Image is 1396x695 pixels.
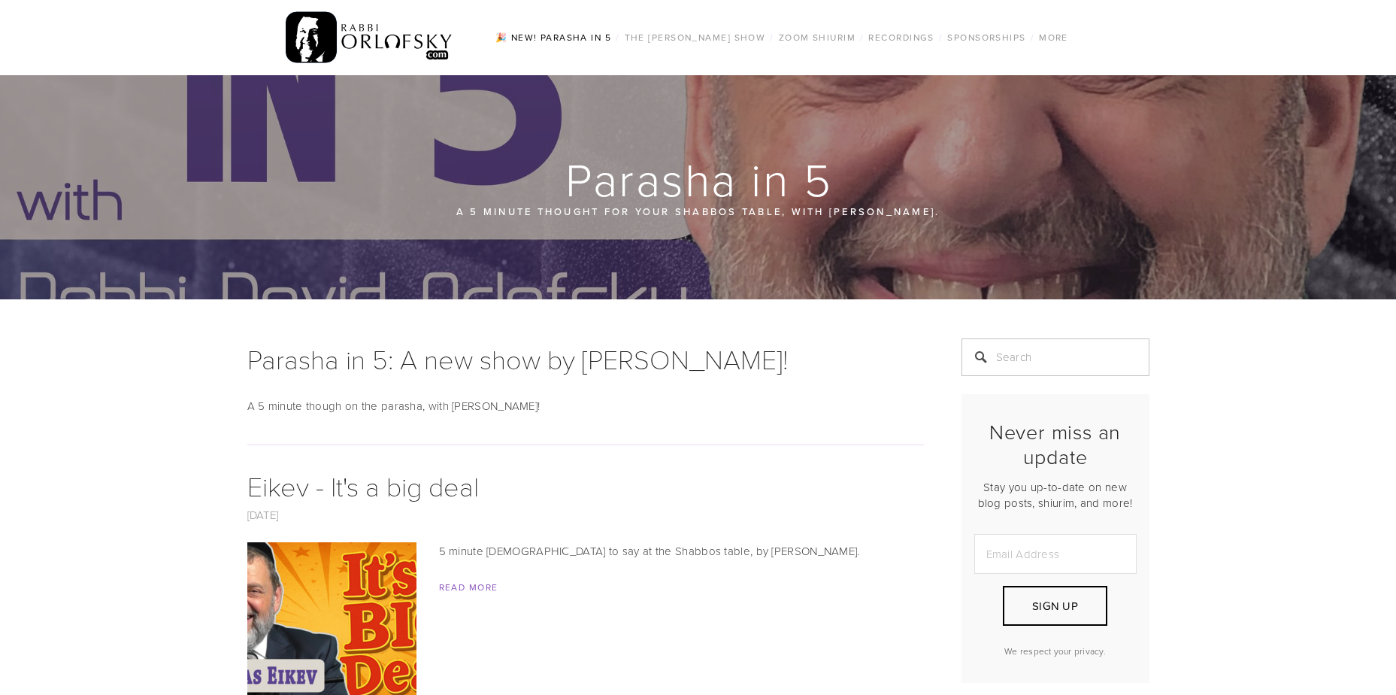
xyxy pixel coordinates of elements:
a: Recordings [864,28,938,47]
p: A 5 minute thought for your Shabbos table, with [PERSON_NAME]. [338,203,1059,220]
a: The [PERSON_NAME] Show [620,28,771,47]
h1: Parasha in 5 [247,155,1151,203]
p: Stay you up-to-date on new blog posts, shiurim, and more! [974,479,1137,511]
span: / [939,31,943,44]
span: / [1031,31,1034,44]
a: 🎉 NEW! Parasha in 5 [491,28,616,47]
span: / [770,31,774,44]
h2: Never miss an update [974,420,1137,469]
button: Sign Up [1003,586,1107,626]
a: Eikev - It's a big deal [247,467,479,504]
span: Sign Up [1032,598,1078,614]
p: We respect your privacy. [974,645,1137,657]
a: [DATE] [247,507,279,523]
input: Email Address [974,534,1137,574]
img: RabbiOrlofsky.com [286,8,453,67]
p: 5 minute [DEMOGRAPHIC_DATA] to say at the Shabbos table, by [PERSON_NAME]. [247,542,924,560]
span: / [860,31,864,44]
p: A 5 minute though on the parasha, with [PERSON_NAME]! [247,397,924,415]
a: Sponsorships [943,28,1030,47]
span: / [616,31,619,44]
a: More [1034,28,1073,47]
h1: Parasha in 5: A new show by [PERSON_NAME]! [247,338,924,379]
a: Read More [439,581,498,593]
input: Search [961,338,1149,376]
a: Zoom Shiurim [774,28,860,47]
